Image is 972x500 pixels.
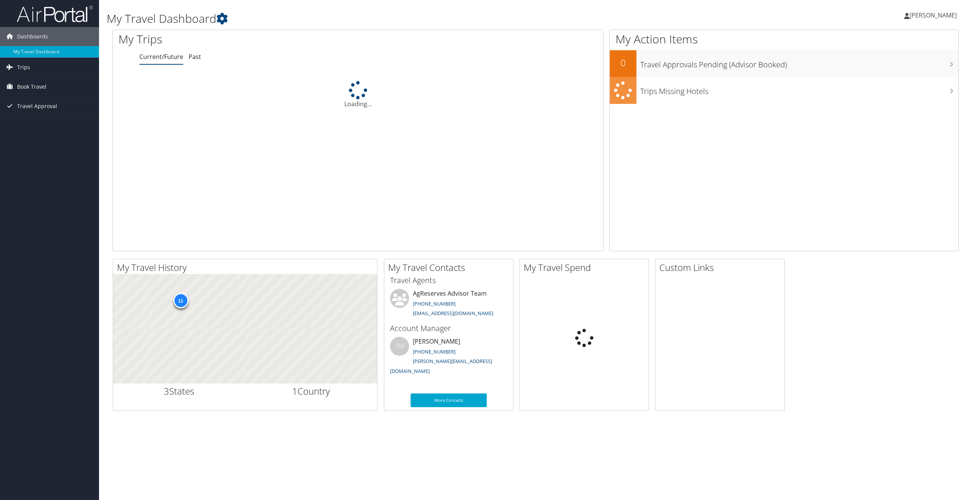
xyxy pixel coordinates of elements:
a: [PHONE_NUMBER] [413,300,456,307]
a: Trips Missing Hotels [610,77,958,104]
div: 11 [173,293,188,308]
li: AgReserves Advisor Team [386,289,511,320]
a: More Contacts [411,393,487,407]
a: [EMAIL_ADDRESS][DOMAIN_NAME] [413,310,493,317]
h3: Trips Missing Hotels [640,82,958,97]
a: Past [189,53,201,61]
span: 3 [164,385,169,397]
h2: My Travel Contacts [388,261,513,274]
h2: Country [251,385,372,398]
h2: My Travel Spend [524,261,649,274]
a: [PHONE_NUMBER] [413,348,456,355]
h2: My Travel History [117,261,377,274]
a: 0Travel Approvals Pending (Advisor Booked) [610,50,958,77]
div: Loading... [113,81,603,108]
a: [PERSON_NAME] [904,4,964,27]
span: Dashboards [17,27,48,46]
h3: Travel Approvals Pending (Advisor Booked) [640,56,958,70]
img: airportal-logo.png [17,5,93,23]
h3: Account Manager [390,323,507,334]
h1: My Action Items [610,31,958,47]
span: 1 [292,385,297,397]
li: [PERSON_NAME] [386,337,511,377]
span: Book Travel [17,77,46,96]
span: Trips [17,58,30,77]
a: Current/Future [139,53,183,61]
h1: My Trips [118,31,393,47]
h1: My Travel Dashboard [107,11,678,27]
h2: Custom Links [659,261,784,274]
a: [PERSON_NAME][EMAIL_ADDRESS][DOMAIN_NAME] [390,358,492,374]
span: Travel Approval [17,97,57,116]
div: SM [390,337,409,356]
h3: Travel Agents [390,275,507,286]
h2: 0 [610,56,636,69]
span: [PERSON_NAME] [910,11,957,19]
h2: States [119,385,240,398]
